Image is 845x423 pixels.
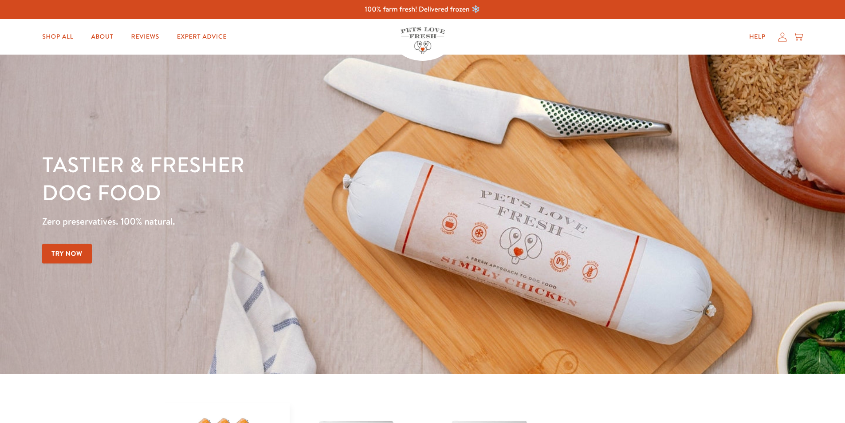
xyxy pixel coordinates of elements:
[742,28,773,46] a: Help
[35,28,80,46] a: Shop All
[84,28,120,46] a: About
[401,27,445,54] img: Pets Love Fresh
[124,28,166,46] a: Reviews
[42,244,92,264] a: Try Now
[42,213,549,229] p: Zero preservatives. 100% natural.
[42,151,549,207] h1: Tastier & fresher dog food
[170,28,234,46] a: Expert Advice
